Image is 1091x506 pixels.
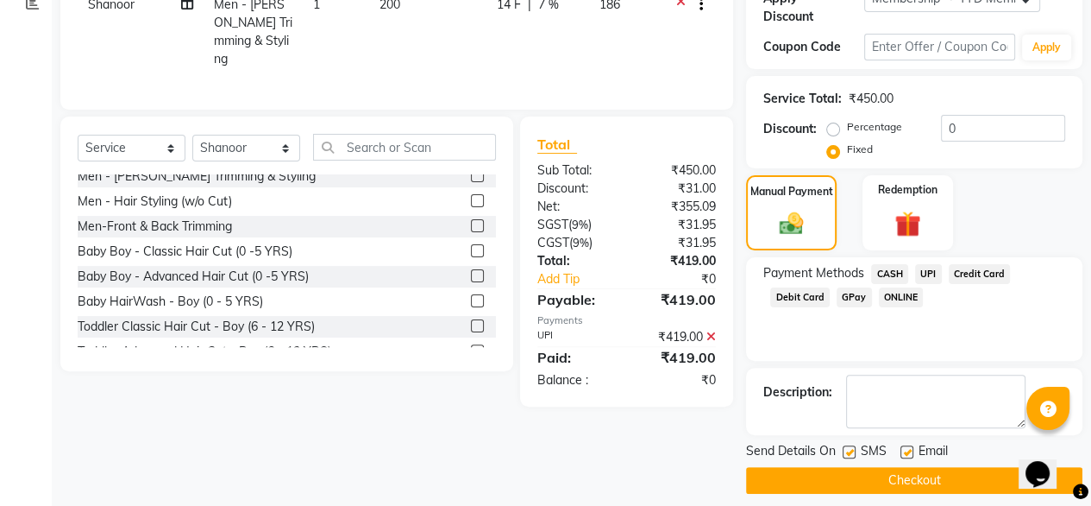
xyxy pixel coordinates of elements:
[887,208,929,240] img: _gift.svg
[861,442,887,464] span: SMS
[763,264,864,282] span: Payment Methods
[313,134,496,161] input: Search or Scan
[746,442,836,464] span: Send Details On
[763,38,864,56] div: Coupon Code
[847,119,902,135] label: Percentage
[626,198,729,216] div: ₹355.09
[626,216,729,234] div: ₹31.95
[537,313,716,328] div: Payments
[524,347,627,368] div: Paid:
[78,293,263,311] div: Baby HairWash - Boy (0 - 5 YRS)
[78,343,331,361] div: Toddler Advanced Hair Cut - Boy (6 - 12 YRS)
[626,252,729,270] div: ₹419.00
[626,289,729,310] div: ₹419.00
[1019,437,1074,489] iframe: chat widget
[847,142,873,157] label: Fixed
[78,218,232,236] div: Men-Front & Back Trimming
[763,383,832,402] div: Description:
[772,210,812,237] img: _cash.svg
[1022,35,1071,60] button: Apply
[626,347,729,368] div: ₹419.00
[572,218,588,231] span: 9%
[849,90,893,108] div: ₹450.00
[878,182,937,198] label: Redemption
[524,289,627,310] div: Payable:
[78,318,315,336] div: Toddler Classic Hair Cut - Boy (6 - 12 YRS)
[78,243,292,261] div: Baby Boy - Classic Hair Cut (0 -5 YRS)
[746,467,1082,494] button: Checkout
[770,288,830,307] span: Debit Card
[626,234,729,252] div: ₹31.95
[524,234,627,252] div: ( )
[524,180,627,198] div: Discount:
[524,371,627,389] div: Balance :
[537,136,577,154] span: Total
[919,442,948,464] span: Email
[626,180,729,198] div: ₹31.00
[643,270,729,288] div: ₹0
[763,120,817,138] div: Discount:
[949,264,1011,284] span: Credit Card
[864,34,1015,60] input: Enter Offer / Coupon Code
[78,268,309,286] div: Baby Boy - Advanced Hair Cut (0 -5 YRS)
[537,235,569,250] span: CGST
[837,288,872,307] span: GPay
[524,161,627,180] div: Sub Total:
[78,193,232,211] div: Men - Hair Styling (w/o Cut)
[573,236,589,250] span: 9%
[879,288,924,307] span: ONLINE
[524,252,627,270] div: Total:
[537,217,568,232] span: SGST
[626,161,729,180] div: ₹450.00
[763,90,842,108] div: Service Total:
[626,328,729,346] div: ₹419.00
[524,198,627,216] div: Net:
[915,264,942,284] span: UPI
[871,264,908,284] span: CASH
[78,168,316,186] div: Men - [PERSON_NAME] Trimming & Styling
[524,270,643,288] a: Add Tip
[524,328,627,346] div: UPI
[626,371,729,389] div: ₹0
[750,184,833,199] label: Manual Payment
[524,216,627,234] div: ( )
